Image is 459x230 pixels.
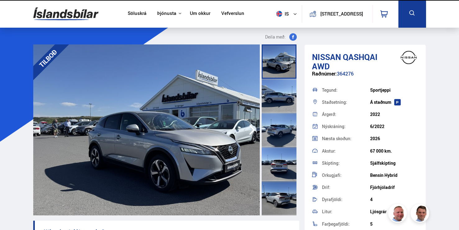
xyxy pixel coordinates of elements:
[370,209,418,214] div: Ljósgrár
[33,44,299,215] img: 3292782.jpeg
[322,222,370,226] div: Farþegafjöldi:
[370,161,418,166] div: Sjálfskipting
[322,136,370,141] div: Næsta skoðun:
[33,4,99,24] img: G0Ugv5HjCgRt.svg
[396,48,421,67] img: brand logo
[370,173,418,178] div: Bensín Hybrid
[274,5,302,23] button: is
[157,11,176,16] button: Þjónusta
[190,11,210,17] a: Um okkur
[411,205,430,223] img: FbJEzSuNWCJXmdc-.webp
[312,70,337,77] span: Raðnúmer:
[312,71,418,83] div: 364276
[370,136,418,141] div: 2026
[319,11,365,16] button: [STREET_ADDRESS]
[312,51,378,72] span: Qashqai AWD
[322,149,370,153] div: Akstur:
[370,88,418,93] div: Sportjeppi
[322,173,370,177] div: Orkugjafi:
[322,88,370,92] div: Tegund:
[322,100,370,104] div: Staðsetning:
[221,11,244,17] a: Vefverslun
[274,11,289,17] span: is
[370,100,418,105] div: Á staðnum
[370,197,418,202] div: 4
[370,185,418,190] div: Fjórhjóladrif
[370,149,418,154] div: 67 000 km.
[312,51,341,62] span: Nissan
[263,33,299,41] button: Deila með:
[322,161,370,165] div: Skipting:
[322,209,370,214] div: Litur:
[370,124,418,129] div: 6/2022
[25,35,71,82] div: TILBOÐ
[322,112,370,117] div: Árgerð:
[265,33,286,41] span: Deila með:
[322,124,370,129] div: Nýskráning:
[322,197,370,202] div: Dyrafjöldi:
[370,222,418,227] div: 5
[128,11,146,17] a: Söluskrá
[322,185,370,190] div: Drif:
[305,5,369,23] a: [STREET_ADDRESS]
[389,205,408,223] img: siFngHWaQ9KaOqBr.png
[276,11,282,17] img: svg+xml;base64,PHN2ZyB4bWxucz0iaHR0cDovL3d3dy53My5vcmcvMjAwMC9zdmciIHdpZHRoPSI1MTIiIGhlaWdodD0iNT...
[370,112,418,117] div: 2022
